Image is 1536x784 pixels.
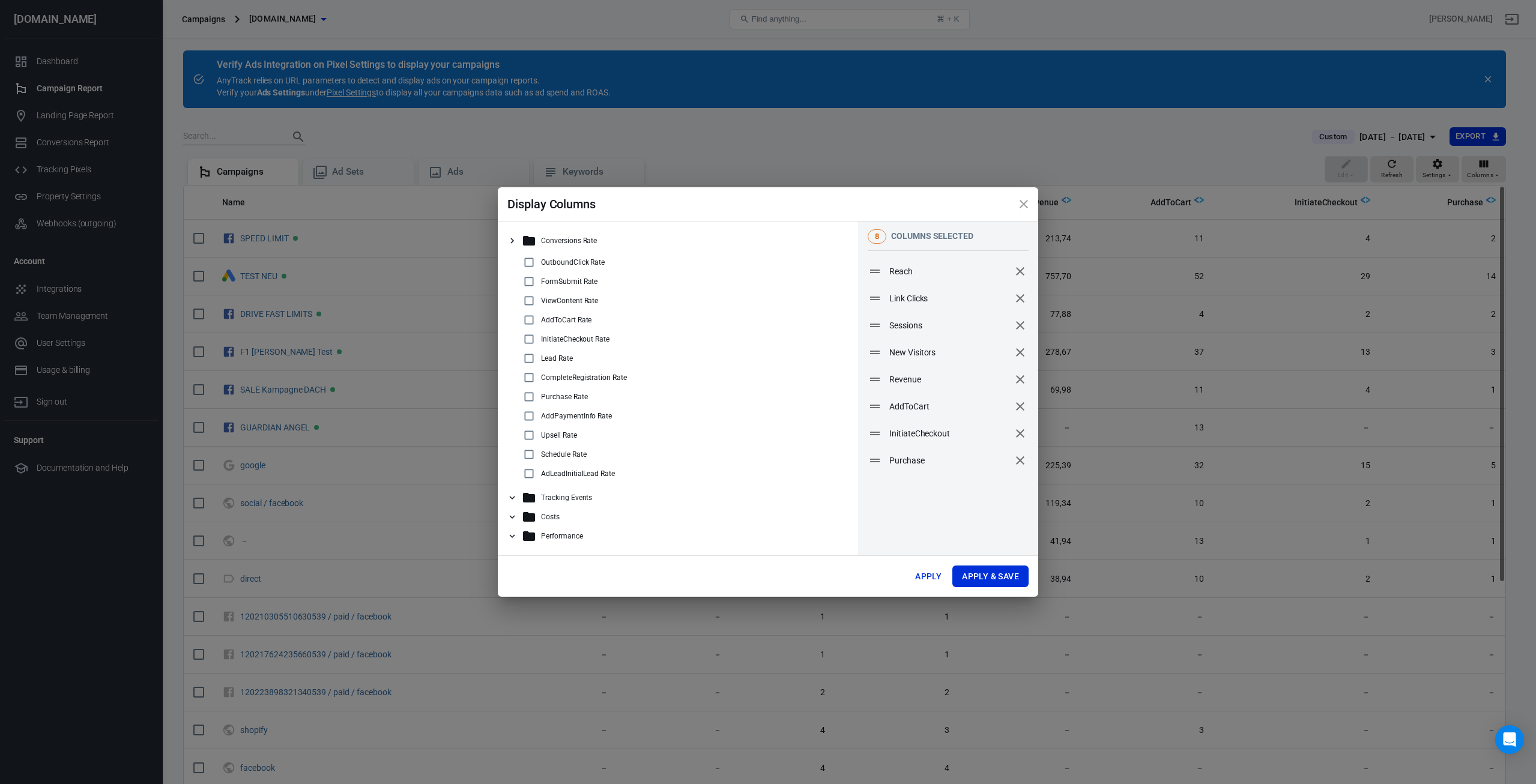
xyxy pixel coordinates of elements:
[541,532,583,540] p: Performance
[541,493,592,502] p: Tracking Events
[541,316,591,324] p: AddToCart Rate
[952,565,1029,588] button: Apply & Save
[889,346,1009,359] span: New Visitors
[1009,190,1038,219] button: close
[909,565,948,588] button: Apply
[1495,725,1524,754] div: Open Intercom Messenger
[889,454,1009,467] span: Purchase
[1010,342,1030,363] button: remove
[889,373,1009,386] span: Revenue
[1010,423,1030,444] button: remove
[1010,261,1030,282] button: remove
[1010,288,1030,309] button: remove
[541,354,573,363] p: Lead Rate
[858,258,1038,285] div: Reachremove
[891,231,973,241] span: columns selected
[858,447,1038,474] div: Purchaseremove
[889,292,1009,305] span: Link Clicks
[541,450,586,459] p: Schedule Rate
[541,237,597,245] p: Conversions Rate
[541,335,609,343] p: InitiateCheckout Rate
[1010,315,1030,336] button: remove
[507,197,596,211] span: Display Columns
[541,431,577,439] p: Upsell Rate
[541,469,615,478] p: AdLeadInitialLead Rate
[871,231,883,243] span: 8
[541,258,605,267] p: OutboundClick Rate
[889,319,1009,332] span: Sessions
[889,400,1009,413] span: AddToCart
[858,312,1038,339] div: Sessionsremove
[858,285,1038,312] div: Link Clicksremove
[541,277,597,286] p: FormSubmit Rate
[541,297,598,305] p: ViewContent Rate
[858,366,1038,393] div: Revenueremove
[858,339,1038,366] div: New Visitorsremove
[541,393,587,401] p: Purchase Rate
[541,412,612,420] p: AddPaymentInfo Rate
[1010,450,1030,471] button: remove
[1010,369,1030,390] button: remove
[541,513,560,521] p: Costs
[541,373,627,382] p: CompleteRegistration Rate
[1010,396,1030,417] button: remove
[858,393,1038,420] div: AddToCartremove
[858,420,1038,447] div: InitiateCheckoutremove
[889,265,1009,278] span: Reach
[889,427,1009,440] span: InitiateCheckout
